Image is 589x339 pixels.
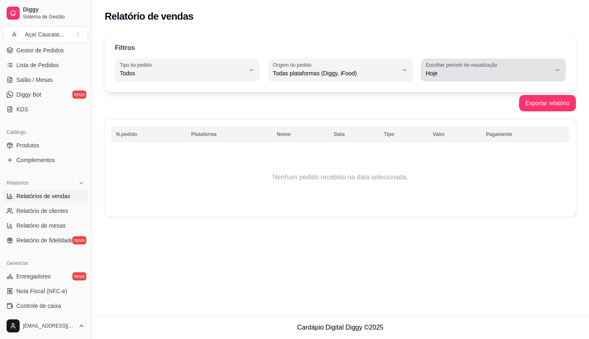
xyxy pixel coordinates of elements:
[16,141,39,149] span: Produtos
[16,192,70,200] span: Relatórios de vendas
[3,257,88,270] div: Gerenciar
[428,126,481,142] th: Valor
[421,59,566,81] button: Escolher período de visualizaçãoHoje
[426,61,500,68] label: Escolher período de visualização
[3,3,88,23] a: DiggySistema de Gestão
[3,44,88,57] a: Gestor de Pedidos
[16,236,73,244] span: Relatório de fidelidade
[3,204,88,217] a: Relatório de clientes
[3,103,88,116] a: KDS
[329,126,379,142] th: Data
[3,285,88,298] a: Nota Fiscal (NFC-e)
[115,59,260,81] button: Tipo do pedidoTodos
[16,156,55,164] span: Complementos
[273,61,314,68] label: Origem do pedido
[16,287,67,295] span: Nota Fiscal (NFC-e)
[92,316,589,339] footer: Cardápio Digital Diggy © 2025
[519,95,576,111] button: Exportar relatório
[3,270,88,283] a: Entregadoresnovo
[379,126,428,142] th: Tipo
[16,76,53,84] span: Salão / Mesas
[3,26,88,43] button: Select a team
[3,234,88,247] a: Relatório de fidelidadenovo
[115,43,135,53] p: Filtros
[3,316,88,336] button: [EMAIL_ADDRESS][DOMAIN_NAME]
[16,90,41,99] span: Diggy Bot
[3,126,88,139] div: Catálogo
[273,69,398,77] span: Todas plataformas (Diggy, iFood)
[23,14,85,20] span: Sistema de Gestão
[16,46,64,54] span: Gestor de Pedidos
[7,180,29,186] span: Relatórios
[16,61,59,69] span: Lista de Pedidos
[111,126,186,142] th: N.pedido
[120,61,155,68] label: Tipo do pedido
[3,190,88,203] a: Relatórios de vendas
[25,30,64,38] div: Açaí Caucaia ...
[16,207,68,215] span: Relatório de clientes
[186,126,272,142] th: Plataforma
[23,323,75,329] span: [EMAIL_ADDRESS][DOMAIN_NAME]
[3,219,88,232] a: Relatório de mesas
[426,69,551,77] span: Hoje
[120,69,245,77] span: Todos
[23,6,85,14] span: Diggy
[3,154,88,167] a: Complementos
[105,10,193,23] h2: Relatório de vendas
[481,126,569,142] th: Pagamento
[10,30,18,38] span: A
[3,88,88,101] a: Diggy Botnovo
[3,59,88,72] a: Lista de Pedidos
[3,73,88,86] a: Salão / Mesas
[272,126,329,142] th: Nome
[16,272,51,280] span: Entregadores
[16,105,28,113] span: KDS
[16,221,66,230] span: Relatório de mesas
[268,59,413,81] button: Origem do pedidoTodas plataformas (Diggy, iFood)
[3,299,88,312] a: Controle de caixa
[111,145,569,210] td: Nenhum pedido recebido na data selecionada.
[16,302,61,310] span: Controle de caixa
[3,139,88,152] a: Produtos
